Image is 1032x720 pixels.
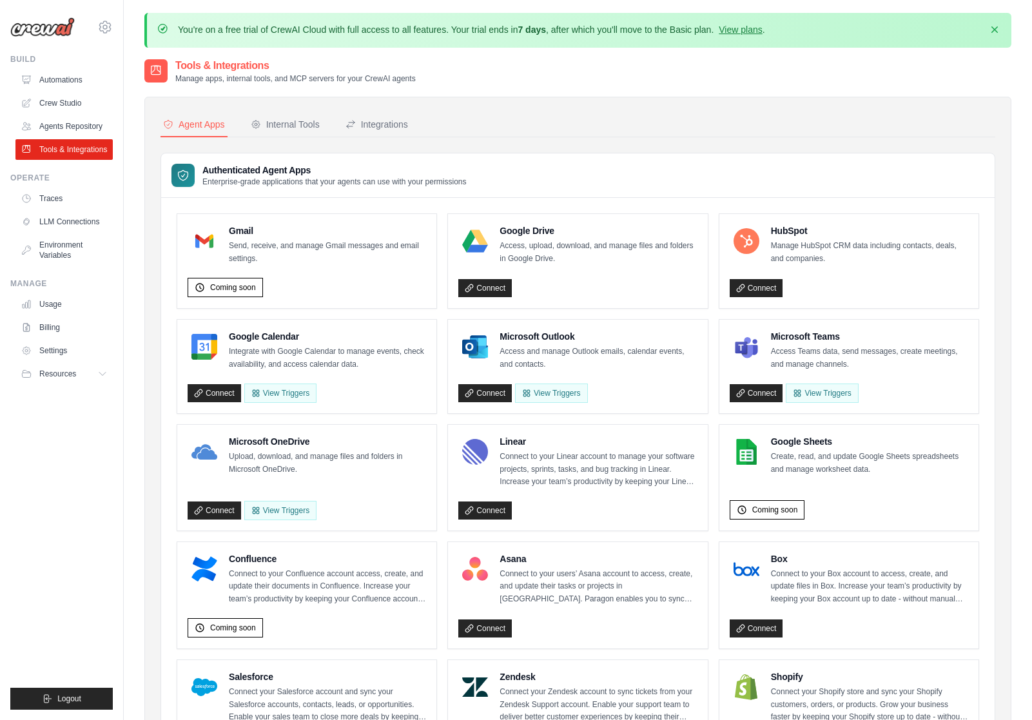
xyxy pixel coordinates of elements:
[462,334,488,360] img: Microsoft Outlook Logo
[771,345,968,371] p: Access Teams data, send messages, create meetings, and manage channels.
[734,334,759,360] img: Microsoft Teams Logo
[719,24,762,35] a: View plans
[462,228,488,254] img: Google Drive Logo
[346,118,408,131] div: Integrations
[500,240,697,265] p: Access, upload, download, and manage files and folders in Google Drive.
[462,439,488,465] img: Linear Logo
[15,116,113,137] a: Agents Repository
[771,552,968,565] h4: Box
[462,674,488,700] img: Zendesk Logo
[500,330,697,343] h4: Microsoft Outlook
[500,670,697,683] h4: Zendesk
[515,384,587,403] : View Triggers
[734,674,759,700] img: Shopify Logo
[15,340,113,361] a: Settings
[229,451,426,476] p: Upload, download, and manage files and folders in Microsoft OneDrive.
[730,279,783,297] a: Connect
[730,384,783,402] a: Connect
[500,224,697,237] h4: Google Drive
[15,364,113,384] button: Resources
[730,619,783,637] a: Connect
[15,294,113,315] a: Usage
[248,113,322,137] button: Internal Tools
[343,113,411,137] button: Integrations
[458,384,512,402] a: Connect
[15,70,113,90] a: Automations
[10,173,113,183] div: Operate
[15,93,113,113] a: Crew Studio
[191,556,217,582] img: Confluence Logo
[188,501,241,520] a: Connect
[771,670,968,683] h4: Shopify
[229,435,426,448] h4: Microsoft OneDrive
[163,118,225,131] div: Agent Apps
[191,674,217,700] img: Salesforce Logo
[752,505,798,515] span: Coming soon
[244,384,316,403] button: View Triggers
[10,54,113,64] div: Build
[15,211,113,232] a: LLM Connections
[229,345,426,371] p: Integrate with Google Calendar to manage events, check availability, and access calendar data.
[57,694,81,704] span: Logout
[229,552,426,565] h4: Confluence
[191,439,217,465] img: Microsoft OneDrive Logo
[229,568,426,606] p: Connect to your Confluence account access, create, and update their documents in Confluence. Incr...
[500,345,697,371] p: Access and manage Outlook emails, calendar events, and contacts.
[458,279,512,297] a: Connect
[188,384,241,402] a: Connect
[191,228,217,254] img: Gmail Logo
[10,278,113,289] div: Manage
[15,188,113,209] a: Traces
[202,164,467,177] h3: Authenticated Agent Apps
[462,556,488,582] img: Asana Logo
[786,384,858,403] : View Triggers
[500,552,697,565] h4: Asana
[458,619,512,637] a: Connect
[771,435,968,448] h4: Google Sheets
[210,623,256,633] span: Coming soon
[191,334,217,360] img: Google Calendar Logo
[202,177,467,187] p: Enterprise-grade applications that your agents can use with your permissions
[15,235,113,266] a: Environment Variables
[10,688,113,710] button: Logout
[771,451,968,476] p: Create, read, and update Google Sheets spreadsheets and manage worksheet data.
[244,501,316,520] : View Triggers
[734,439,759,465] img: Google Sheets Logo
[229,330,426,343] h4: Google Calendar
[500,451,697,489] p: Connect to your Linear account to manage your software projects, sprints, tasks, and bug tracking...
[229,670,426,683] h4: Salesforce
[500,568,697,606] p: Connect to your users’ Asana account to access, create, and update their tasks or projects in [GE...
[771,224,968,237] h4: HubSpot
[175,58,416,73] h2: Tools & Integrations
[15,139,113,160] a: Tools & Integrations
[771,568,968,606] p: Connect to your Box account to access, create, and update files in Box. Increase your team’s prod...
[175,73,416,84] p: Manage apps, internal tools, and MCP servers for your CrewAI agents
[10,17,75,37] img: Logo
[15,317,113,338] a: Billing
[771,240,968,265] p: Manage HubSpot CRM data including contacts, deals, and companies.
[229,224,426,237] h4: Gmail
[229,240,426,265] p: Send, receive, and manage Gmail messages and email settings.
[178,23,765,36] p: You're on a free trial of CrewAI Cloud with full access to all features. Your trial ends in , aft...
[39,369,76,379] span: Resources
[734,556,759,582] img: Box Logo
[500,435,697,448] h4: Linear
[161,113,228,137] button: Agent Apps
[210,282,256,293] span: Coming soon
[771,330,968,343] h4: Microsoft Teams
[734,228,759,254] img: HubSpot Logo
[251,118,320,131] div: Internal Tools
[458,501,512,520] a: Connect
[518,24,546,35] strong: 7 days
